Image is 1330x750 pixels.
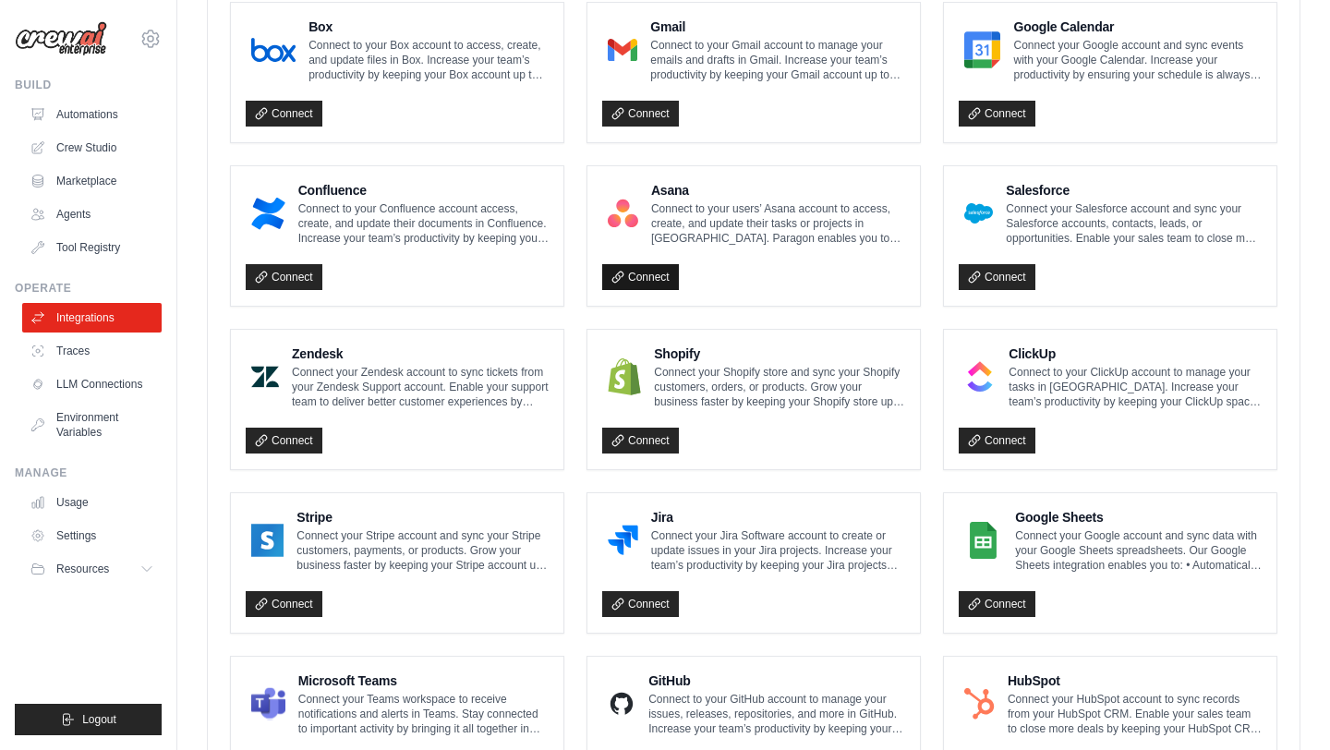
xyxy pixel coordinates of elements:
h4: HubSpot [1008,671,1262,690]
a: Connect [959,428,1035,454]
span: Resources [56,562,109,576]
h4: Box [308,18,549,36]
img: Google Sheets Logo [964,522,1002,559]
a: Connect [246,428,322,454]
p: Connect your Stripe account and sync your Stripe customers, payments, or products. Grow your busi... [296,528,549,573]
a: Connect [602,101,679,127]
a: Connect [246,101,322,127]
p: Connect your Jira Software account to create or update issues in your Jira projects. Increase you... [651,528,905,573]
h4: Gmail [650,18,905,36]
h4: Asana [651,181,905,200]
p: Connect your Salesforce account and sync your Salesforce accounts, contacts, leads, or opportunit... [1006,201,1262,246]
a: Agents [22,200,162,229]
img: Asana Logo [608,195,638,232]
img: HubSpot Logo [964,685,995,722]
h4: Confluence [298,181,549,200]
p: Connect your Google account and sync data with your Google Sheets spreadsheets. Our Google Sheets... [1015,528,1262,573]
p: Connect your Google account and sync events with your Google Calendar. Increase your productivity... [1013,38,1262,82]
span: Logout [82,712,116,727]
p: Connect to your GitHub account to manage your issues, releases, repositories, and more in GitHub.... [648,692,905,736]
p: Connect your Shopify store and sync your Shopify customers, orders, or products. Grow your busine... [654,365,905,409]
img: Box Logo [251,31,296,68]
button: Resources [22,554,162,584]
a: Connect [246,591,322,617]
img: Shopify Logo [608,358,641,395]
img: Gmail Logo [608,31,637,68]
p: Connect your Teams workspace to receive notifications and alerts in Teams. Stay connected to impo... [298,692,549,736]
h4: Google Calendar [1013,18,1262,36]
a: Connect [602,591,679,617]
a: Automations [22,100,162,129]
a: Traces [22,336,162,366]
img: GitHub Logo [608,685,635,722]
img: Confluence Logo [251,195,285,232]
h4: Jira [651,508,905,526]
h4: ClickUp [1009,345,1262,363]
h4: Microsoft Teams [298,671,549,690]
a: Tool Registry [22,233,162,262]
div: Manage [15,466,162,480]
h4: Shopify [654,345,905,363]
button: Logout [15,704,162,735]
p: Connect to your Confluence account access, create, and update their documents in Confluence. Incr... [298,201,549,246]
img: Google Calendar Logo [964,31,1000,68]
a: Connect [602,428,679,454]
img: Logo [15,21,107,56]
a: LLM Connections [22,369,162,399]
h4: Google Sheets [1015,508,1262,526]
div: Operate [15,281,162,296]
p: Connect to your Box account to access, create, and update files in Box. Increase your team’s prod... [308,38,549,82]
div: Build [15,78,162,92]
a: Connect [959,101,1035,127]
a: Connect [602,264,679,290]
img: Stripe Logo [251,522,284,559]
a: Crew Studio [22,133,162,163]
p: Connect your HubSpot account to sync records from your HubSpot CRM. Enable your sales team to clo... [1008,692,1262,736]
a: Connect [246,264,322,290]
a: Connect [959,591,1035,617]
a: Settings [22,521,162,550]
h4: Salesforce [1006,181,1262,200]
img: ClickUp Logo [964,358,996,395]
a: Environment Variables [22,403,162,447]
a: Marketplace [22,166,162,196]
h4: Zendesk [292,345,549,363]
a: Connect [959,264,1035,290]
p: Connect your Zendesk account to sync tickets from your Zendesk Support account. Enable your suppo... [292,365,549,409]
img: Salesforce Logo [964,195,993,232]
img: Jira Logo [608,522,638,559]
a: Usage [22,488,162,517]
img: Microsoft Teams Logo [251,685,285,722]
p: Connect to your Gmail account to manage your emails and drafts in Gmail. Increase your team’s pro... [650,38,905,82]
h4: Stripe [296,508,549,526]
img: Zendesk Logo [251,358,279,395]
p: Connect to your ClickUp account to manage your tasks in [GEOGRAPHIC_DATA]. Increase your team’s p... [1009,365,1262,409]
h4: GitHub [648,671,905,690]
a: Integrations [22,303,162,333]
p: Connect to your users’ Asana account to access, create, and update their tasks or projects in [GE... [651,201,905,246]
